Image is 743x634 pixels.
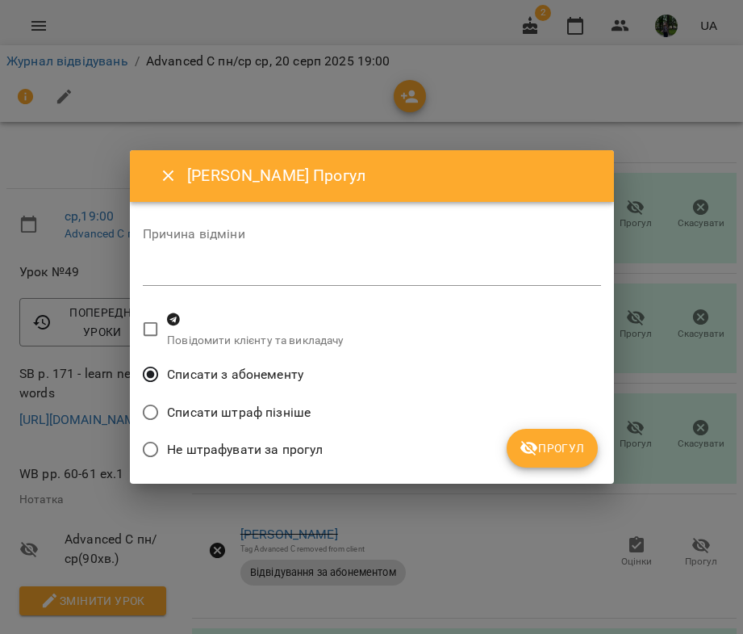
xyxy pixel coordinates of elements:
[167,403,311,422] span: Списати штраф пізніше
[520,439,585,458] span: Прогул
[149,157,188,195] button: Close
[507,429,598,468] button: Прогул
[167,333,344,349] p: Повідомити клієнту та викладачу
[143,228,601,241] label: Причина відміни
[187,163,594,188] h6: [PERSON_NAME] Прогул
[167,365,303,384] span: Списати з абонементу
[167,440,323,460] span: Не штрафувати за прогул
